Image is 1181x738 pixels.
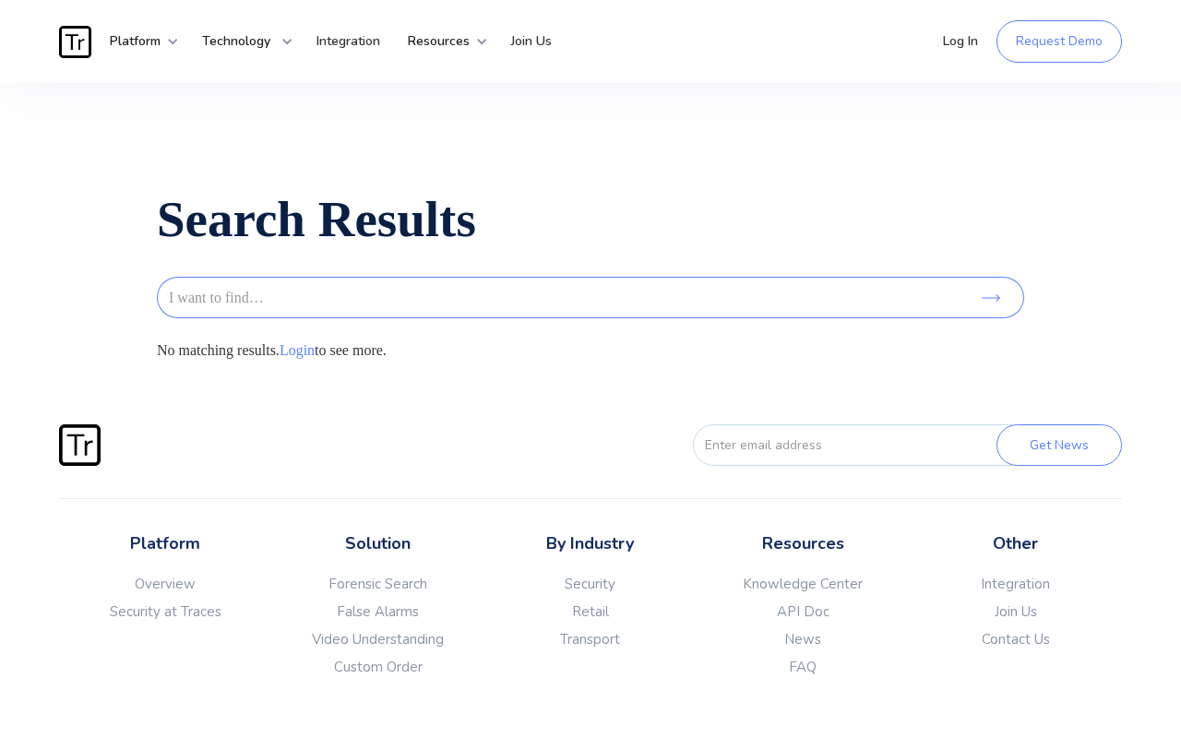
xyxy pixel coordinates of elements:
a: Custom Order [271,658,483,676]
a: News [697,630,909,649]
a: Transport [484,630,697,649]
a: Request Demo [996,20,1122,63]
input: I want to find… [157,277,959,318]
div: Resources [394,14,488,69]
input: Get News [996,424,1122,466]
a: Video Understanding [271,630,483,649]
a: Log In [929,14,992,69]
a: Login [280,342,315,358]
h1: Search results [157,194,1024,244]
a: Retail [484,602,697,621]
a: API Doc [697,602,909,621]
strong: Platform [110,32,161,50]
div: No matching results. to see more. [157,341,1024,360]
a: Join Us [497,14,566,69]
a: Knowledge Center [697,575,909,593]
a: Overview [59,575,271,593]
p: Solution [271,531,483,556]
p: Platform [59,531,271,556]
input: Enter email address [693,424,1029,466]
img: Traces Logo [59,424,101,466]
a: FAQ [697,658,909,676]
a: Contact Us [910,630,1122,649]
a: Join Us [910,602,1122,621]
a: home [59,26,96,58]
a: Security at Traces [59,602,271,621]
a: Integration [910,575,1122,593]
a: Security [484,575,697,593]
strong: Technology [202,32,270,50]
p: Other [910,531,1122,556]
a: False Alarms [271,602,483,621]
p: Resources [697,531,909,556]
input: Search [959,277,1024,318]
p: By Industry [484,531,697,556]
div: Platform [96,14,179,69]
img: Traces Logo [59,26,91,58]
a: Integration [303,14,394,69]
a: Forensic Search [271,575,483,593]
strong: Resources [408,32,470,50]
form: FORM-EMAIL-FOOTER [661,424,1122,466]
div: Technology [188,14,293,69]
